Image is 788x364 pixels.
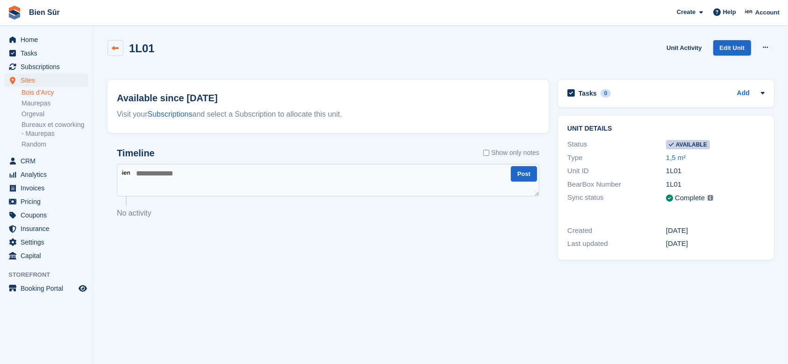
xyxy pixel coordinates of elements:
[567,225,666,236] div: Created
[117,91,539,105] h2: Available since [DATE]
[745,7,754,17] img: Asmaa Habri
[666,238,765,249] div: [DATE]
[666,166,765,176] div: 1L01
[21,282,77,295] span: Booking Portal
[117,109,539,120] div: Visit your and select a Subscription to allocate this unit.
[713,40,751,56] a: Edit Unit
[5,195,88,208] a: menu
[21,47,77,60] span: Tasks
[7,6,21,20] img: stora-icon-8386f47178a22dfd0bd8f6a31ec36ba5ce8667c1dd55bd0f319d3a0aa187defe.svg
[117,148,155,159] h2: Timeline
[21,88,88,97] a: Bois d'Arcy
[21,140,88,149] a: Random
[567,139,666,150] div: Status
[567,179,666,190] div: BearBox Number
[5,47,88,60] a: menu
[737,88,750,99] a: Add
[666,140,710,149] span: Available
[675,193,705,203] div: Complete
[5,74,88,87] a: menu
[21,168,77,181] span: Analytics
[21,154,77,168] span: CRM
[483,148,489,158] input: Show only notes
[21,110,88,119] a: Orgeval
[117,208,539,219] p: No activity
[5,209,88,222] a: menu
[511,166,537,182] button: Post
[579,89,597,98] h2: Tasks
[21,209,77,222] span: Coupons
[723,7,736,17] span: Help
[601,89,611,98] div: 0
[21,74,77,87] span: Sites
[5,222,88,235] a: menu
[755,8,780,17] span: Account
[21,236,77,249] span: Settings
[21,222,77,235] span: Insurance
[567,166,666,176] div: Unit ID
[122,168,132,179] img: Asmaa Habri
[663,40,705,56] a: Unit Activity
[21,249,77,262] span: Capital
[5,60,88,73] a: menu
[5,282,88,295] a: menu
[21,99,88,108] a: Maurepas
[21,195,77,208] span: Pricing
[567,192,666,204] div: Sync status
[567,153,666,163] div: Type
[5,249,88,262] a: menu
[666,179,765,190] div: 1L01
[25,5,64,20] a: Bien Sûr
[21,60,77,73] span: Subscriptions
[5,154,88,168] a: menu
[5,168,88,181] a: menu
[21,33,77,46] span: Home
[5,182,88,195] a: menu
[677,7,695,17] span: Create
[666,154,686,161] a: 1,5 m²
[567,238,666,249] div: Last updated
[666,225,765,236] div: [DATE]
[8,270,93,280] span: Storefront
[5,33,88,46] a: menu
[567,125,765,133] h2: Unit details
[129,42,155,55] h2: 1L01
[77,283,88,294] a: Preview store
[148,110,193,118] a: Subscriptions
[21,120,88,138] a: Bureaux et coworking - Maurepas
[5,236,88,249] a: menu
[708,195,713,201] img: icon-info-grey-7440780725fd019a000dd9b08b2336e03edf1995a4989e88bcd33f0948082b44.svg
[483,148,539,158] label: Show only notes
[21,182,77,195] span: Invoices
